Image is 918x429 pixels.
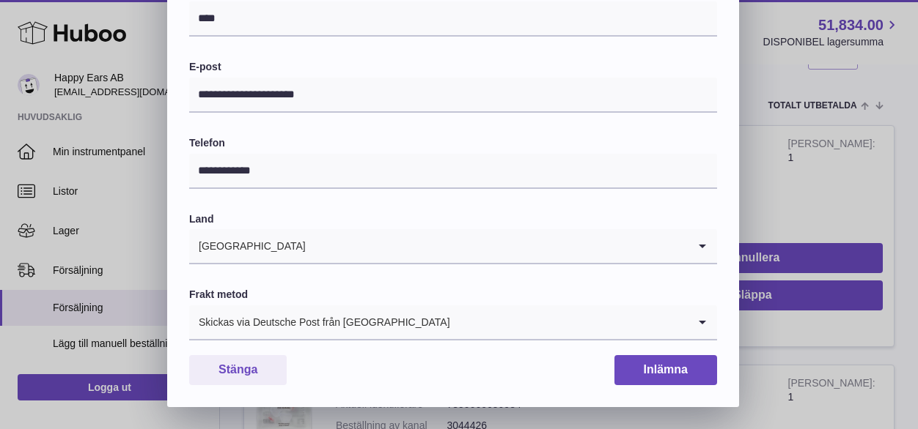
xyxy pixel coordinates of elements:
[189,212,717,226] label: Land
[306,229,688,263] input: Sök efter alternativ
[199,316,450,330] font: Skickas via Deutsche Post från [GEOGRAPHIC_DATA]
[189,355,287,385] button: Stänga
[189,305,717,340] div: Sök efter alternativ
[189,136,717,150] label: Telefon
[189,288,717,302] label: Frakt metod
[199,239,306,254] font: [GEOGRAPHIC_DATA]
[189,229,717,264] div: Sök efter alternativ
[189,60,717,74] label: E-post
[451,305,688,339] input: Sök efter alternativ
[614,355,717,385] button: Inlämna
